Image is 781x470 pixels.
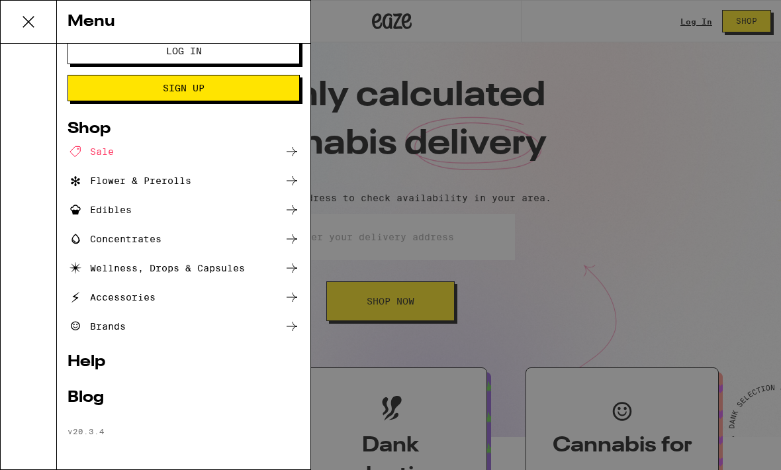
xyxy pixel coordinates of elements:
[68,318,126,334] div: Brands
[68,289,156,305] div: Accessories
[163,83,205,93] span: Sign Up
[68,260,300,276] a: Wellness, Drops & Capsules
[68,173,191,189] div: Flower & Prerolls
[68,289,300,305] a: Accessories
[68,46,300,56] a: Log In
[57,1,310,44] div: Menu
[68,144,114,160] div: Sale
[68,202,132,218] div: Edibles
[68,144,300,160] a: Sale
[166,46,202,56] span: Log In
[68,231,300,247] a: Concentrates
[68,427,105,436] span: v 20.3.4
[68,38,300,64] button: Log In
[68,202,300,218] a: Edibles
[68,318,300,334] a: Brands
[68,390,300,406] a: Blog
[68,121,300,137] a: Shop
[68,354,300,370] a: Help
[68,83,300,93] a: Sign Up
[68,75,300,101] button: Sign Up
[68,173,300,189] a: Flower & Prerolls
[68,231,161,247] div: Concentrates
[68,260,245,276] div: Wellness, Drops & Capsules
[8,9,95,20] span: Hi. Need any help?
